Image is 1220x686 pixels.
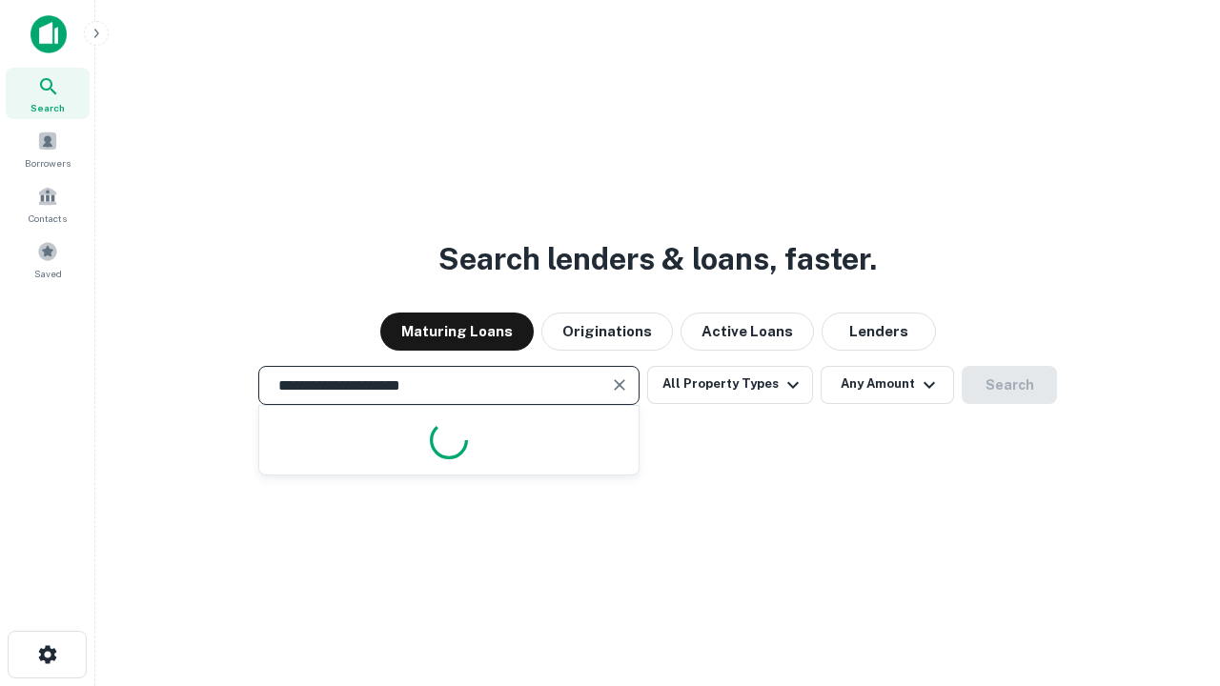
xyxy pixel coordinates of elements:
[606,372,633,398] button: Clear
[6,123,90,174] a: Borrowers
[541,313,673,351] button: Originations
[438,236,877,282] h3: Search lenders & loans, faster.
[647,366,813,404] button: All Property Types
[822,313,936,351] button: Lenders
[1125,534,1220,625] iframe: Chat Widget
[6,178,90,230] a: Contacts
[34,266,62,281] span: Saved
[821,366,954,404] button: Any Amount
[380,313,534,351] button: Maturing Loans
[30,15,67,53] img: capitalize-icon.png
[30,100,65,115] span: Search
[6,68,90,119] a: Search
[681,313,814,351] button: Active Loans
[6,233,90,285] a: Saved
[29,211,67,226] span: Contacts
[25,155,71,171] span: Borrowers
